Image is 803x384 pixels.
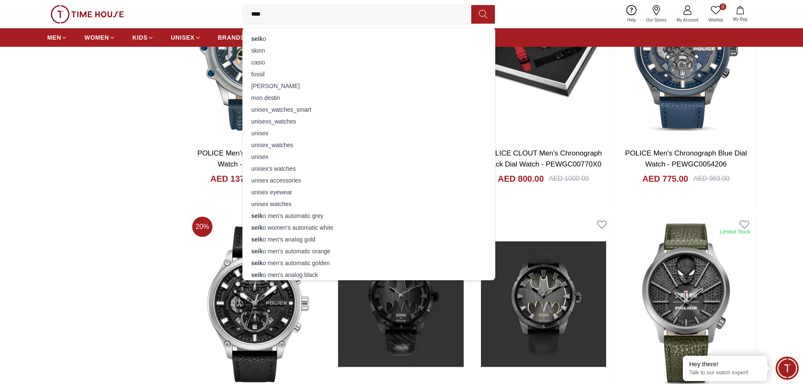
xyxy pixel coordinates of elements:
a: 0Wishlist [704,3,728,25]
div: unisex's watches [248,163,490,175]
div: unisex watches [248,198,490,210]
span: BRANDS [218,33,245,42]
span: UNISEX [171,33,194,42]
div: Hey there! [689,360,761,368]
strong: seik [251,212,263,219]
strong: seik [251,271,263,278]
div: o men's automatic golden [248,257,490,269]
a: WOMEN [84,30,115,45]
span: Wishlist [705,17,726,23]
div: [PERSON_NAME] [248,80,490,92]
span: MEN [47,33,61,42]
span: WOMEN [84,33,109,42]
strong: seik [251,260,263,266]
strong: seik [251,236,263,243]
a: MEN [47,30,67,45]
a: UNISEX [171,30,201,45]
a: Help [622,3,641,25]
div: o women's automatic white [248,222,490,234]
img: ... [51,5,124,24]
div: unisexs_watches [248,115,490,127]
h4: AED 800.00 [498,173,544,185]
h4: AED 1375.00 [210,173,261,185]
div: unisex [248,151,490,163]
a: KIDS [132,30,154,45]
div: casio [248,56,490,68]
div: AED 969.00 [693,174,730,184]
div: unisex_watches_smart [248,104,490,115]
div: o [248,33,490,45]
span: 0 [720,3,726,10]
div: unisex [248,127,490,139]
strong: seik [251,248,263,255]
div: skinn [248,45,490,56]
a: BRANDS [218,30,245,45]
span: Help [624,17,639,23]
a: POLICE Men's Chronograph Blue Dial Watch - PEWGC0054206 [625,149,747,168]
h4: AED 775.00 [642,173,688,185]
strong: seik [251,224,263,231]
div: o men's analog gold [248,234,490,245]
div: unisex accessories [248,175,490,186]
button: My Bag [728,4,752,24]
a: POLICE Men's Chronograph Blue Dial Watch - PEWGE1601803 [197,149,319,168]
span: My Account [673,17,702,23]
a: POLICE CLOUT Men's Chronograph Black Dial Watch - PEWGC00770X0 [485,149,602,168]
div: mon destin [248,92,490,104]
span: My Bag [730,16,751,22]
a: Our Stores [641,3,671,25]
span: 20 % [192,217,212,237]
div: unisex_watches [248,139,490,151]
div: Chat Widget [776,357,799,380]
span: Our Stores [643,17,670,23]
p: Talk to our watch expert! [689,369,761,376]
div: fossil [248,68,490,80]
span: KIDS [132,33,148,42]
div: Limited Stock [720,228,750,235]
div: o men's automatic grey [248,210,490,222]
div: o men's analog black [248,269,490,281]
div: o men's automatic orange [248,245,490,257]
strong: seik [251,35,263,42]
div: AED 1000.00 [549,174,589,184]
div: unisex eyewear [248,186,490,198]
